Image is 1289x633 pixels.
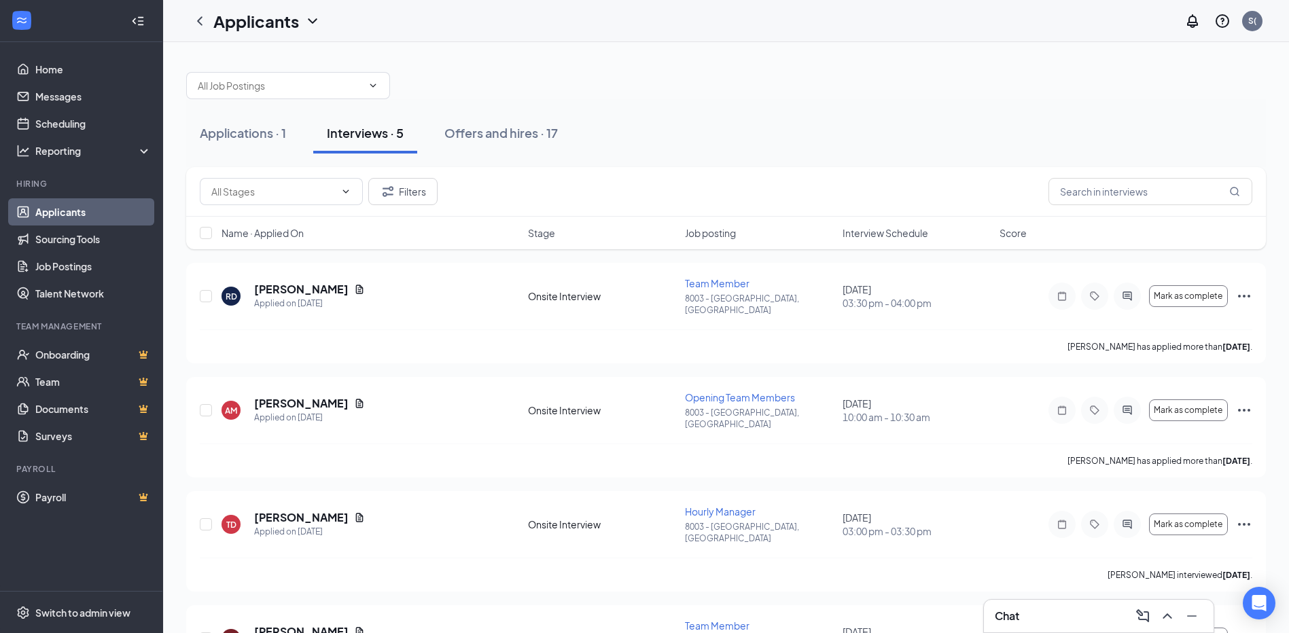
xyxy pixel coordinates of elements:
[1087,405,1103,416] svg: Tag
[1243,587,1275,619] div: Open Intercom Messenger
[685,407,834,430] p: 8003 - [GEOGRAPHIC_DATA], [GEOGRAPHIC_DATA]
[1067,455,1252,467] p: [PERSON_NAME] has applied more than .
[35,422,152,450] a: SurveysCrown
[380,183,396,200] svg: Filter
[843,283,991,310] div: [DATE]
[1154,405,1222,415] span: Mark as complete
[1222,570,1250,580] b: [DATE]
[1054,405,1070,416] svg: Note
[1108,569,1252,581] p: [PERSON_NAME] interviewed .
[685,226,736,240] span: Job posting
[1154,291,1222,301] span: Mark as complete
[35,280,152,307] a: Talent Network
[685,391,795,403] span: Opening Team Members
[444,124,558,141] div: Offers and hires · 17
[15,14,29,27] svg: WorkstreamLogo
[1222,456,1250,466] b: [DATE]
[354,284,365,295] svg: Document
[1119,405,1135,416] svg: ActiveChat
[843,226,928,240] span: Interview Schedule
[16,178,149,189] div: Hiring
[211,184,335,199] input: All Stages
[16,321,149,332] div: Team Management
[213,10,299,33] h1: Applicants
[254,282,349,297] h5: [PERSON_NAME]
[35,341,152,368] a: OnboardingCrown
[354,512,365,523] svg: Document
[528,518,677,531] div: Onsite Interview
[995,609,1019,623] h3: Chat
[327,124,404,141] div: Interviews · 5
[685,277,749,289] span: Team Member
[35,253,152,280] a: Job Postings
[35,83,152,110] a: Messages
[35,225,152,253] a: Sourcing Tools
[1184,13,1201,29] svg: Notifications
[528,289,677,303] div: Onsite Interview
[528,226,555,240] span: Stage
[340,186,351,197] svg: ChevronDown
[354,398,365,409] svg: Document
[222,226,304,240] span: Name · Applied On
[1236,516,1252,532] svg: Ellipses
[368,178,438,205] button: Filter Filters
[198,78,362,93] input: All Job Postings
[226,519,236,530] div: TD
[16,463,149,475] div: Payroll
[1000,226,1027,240] span: Score
[226,291,237,302] div: RD
[1214,13,1231,29] svg: QuestionInfo
[1159,608,1176,624] svg: ChevronUp
[1054,519,1070,530] svg: Note
[685,619,749,632] span: Team Member
[685,505,756,518] span: Hourly Manager
[1229,186,1240,197] svg: MagnifyingGlass
[1184,608,1200,624] svg: Minimize
[254,525,365,539] div: Applied on [DATE]
[368,80,378,91] svg: ChevronDown
[1149,513,1228,535] button: Mark as complete
[304,13,321,29] svg: ChevronDown
[200,124,286,141] div: Applications · 1
[35,606,130,619] div: Switch to admin view
[1149,399,1228,421] button: Mark as complete
[16,144,30,158] svg: Analysis
[1156,605,1178,627] button: ChevronUp
[1222,342,1250,352] b: [DATE]
[1132,605,1154,627] button: ComposeMessage
[685,521,834,544] p: 8003 - [GEOGRAPHIC_DATA], [GEOGRAPHIC_DATA]
[254,411,365,424] div: Applied on [DATE]
[35,198,152,225] a: Applicants
[1087,291,1103,302] svg: Tag
[1236,288,1252,304] svg: Ellipses
[35,110,152,137] a: Scheduling
[1054,291,1070,302] svg: Note
[16,606,30,619] svg: Settings
[843,524,991,538] span: 03:00 pm - 03:30 pm
[843,397,991,424] div: [DATE]
[1248,15,1256,26] div: S(
[843,296,991,310] span: 03:30 pm - 04:00 pm
[1048,178,1252,205] input: Search in interviews
[254,396,349,411] h5: [PERSON_NAME]
[528,403,677,417] div: Onsite Interview
[1149,285,1228,307] button: Mark as complete
[35,484,152,511] a: PayrollCrown
[35,368,152,395] a: TeamCrown
[192,13,208,29] svg: ChevronLeft
[35,395,152,422] a: DocumentsCrown
[1067,341,1252,352] p: [PERSON_NAME] has applied more than .
[1087,519,1103,530] svg: Tag
[35,56,152,83] a: Home
[1236,402,1252,418] svg: Ellipses
[843,511,991,538] div: [DATE]
[1181,605,1203,627] button: Minimize
[254,510,349,525] h5: [PERSON_NAME]
[1119,291,1135,302] svg: ActiveChat
[1135,608,1151,624] svg: ComposeMessage
[1154,520,1222,529] span: Mark as complete
[843,410,991,424] span: 10:00 am - 10:30 am
[1119,519,1135,530] svg: ActiveChat
[685,293,834,316] p: 8003 - [GEOGRAPHIC_DATA], [GEOGRAPHIC_DATA]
